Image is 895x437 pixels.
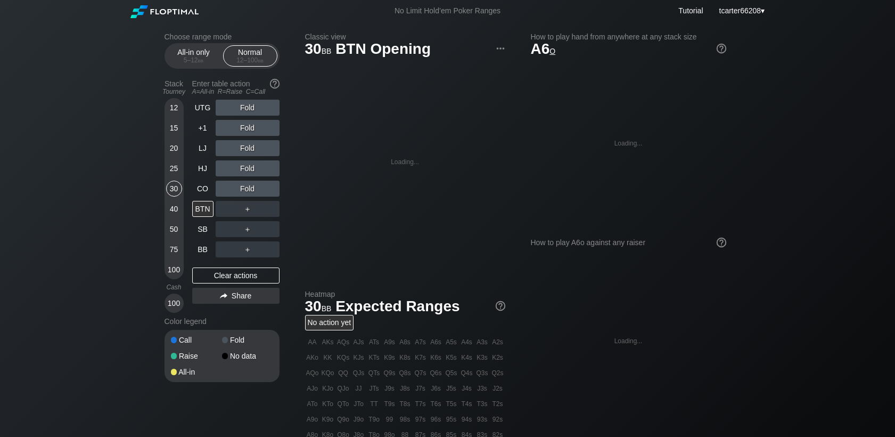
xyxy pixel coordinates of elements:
a: Tutorial [678,6,703,15]
h2: Heatmap [305,290,505,298]
div: A6s [429,335,444,350]
div: 25 [166,160,182,176]
div: 99 [382,412,397,427]
div: A7s [413,335,428,350]
div: AA [305,335,320,350]
div: 94s [459,412,474,427]
div: Stack [160,75,188,100]
div: No action yet [305,315,354,330]
div: Q9s [382,366,397,381]
div: ATs [367,335,382,350]
div: J3s [475,381,490,396]
div: +1 [192,120,214,136]
div: T9o [367,412,382,427]
div: A9s [382,335,397,350]
div: T9s [382,396,397,411]
div: K5s [444,350,459,365]
div: All-in only [169,46,218,66]
div: Loading... [614,337,643,345]
div: A8s [398,335,413,350]
div: Clear actions [192,268,280,284]
div: 96s [429,412,444,427]
div: T3s [475,396,490,411]
div: A3s [475,335,490,350]
div: AQo [305,366,320,381]
div: 50 [166,221,182,237]
div: Q9o [336,412,351,427]
div: HJ [192,160,214,176]
div: ＋ [216,241,280,257]
div: A9o [305,412,320,427]
span: bb [258,56,264,64]
div: Raise [171,352,222,360]
div: Enter table action [192,75,280,100]
div: K6s [429,350,444,365]
img: Floptimal logo [130,5,199,18]
div: T5s [444,396,459,411]
span: A6 [531,41,556,57]
div: T7s [413,396,428,411]
img: help.32db89a4.svg [269,78,281,90]
div: ＋ [216,201,280,217]
img: help.32db89a4.svg [716,237,727,248]
div: ATo [305,396,320,411]
div: K3s [475,350,490,365]
div: T2s [490,396,505,411]
img: help.32db89a4.svg [495,300,506,312]
span: BTN Opening [334,41,432,59]
div: 92s [490,412,505,427]
div: A=All-in R=Raise C=Call [192,88,280,95]
span: bb [198,56,204,64]
div: 12 [166,100,182,116]
div: 75 [166,241,182,257]
div: 5 – 12 [171,56,216,64]
div: J9s [382,381,397,396]
div: 98s [398,412,413,427]
div: K9s [382,350,397,365]
div: Fold [216,100,280,116]
div: 100 [166,262,182,278]
div: Fold [216,140,280,156]
div: AJs [351,335,366,350]
div: K8s [398,350,413,365]
div: LJ [192,140,214,156]
div: K4s [459,350,474,365]
div: KK [321,350,335,365]
img: share.864f2f62.svg [220,293,227,299]
div: T4s [459,396,474,411]
div: Fold [222,336,273,344]
div: KQs [336,350,351,365]
div: 30 [166,181,182,197]
div: J4s [459,381,474,396]
div: UTG [192,100,214,116]
div: QJo [336,381,351,396]
div: AKs [321,335,335,350]
div: Loading... [614,140,643,147]
div: T6s [429,396,444,411]
div: A5s [444,335,459,350]
div: Cash [160,284,188,291]
div: Share [192,288,280,304]
div: J7s [413,381,428,396]
div: No data [222,352,273,360]
div: BTN [192,201,214,217]
div: 100 [166,295,182,311]
div: K2s [490,350,505,365]
div: QTo [336,396,351,411]
div: Q8s [398,366,413,381]
div: K7s [413,350,428,365]
div: Normal [226,46,275,66]
h2: How to play hand from anywhere at any stack size [531,33,726,41]
div: KJs [351,350,366,365]
div: KTs [367,350,382,365]
div: No Limit Hold’em Poker Ranges [379,6,516,18]
div: Tourney [160,88,188,95]
span: bb [322,44,332,56]
div: AQs [336,335,351,350]
div: Q5s [444,366,459,381]
div: JTs [367,381,382,396]
div: Q7s [413,366,428,381]
div: T8s [398,396,413,411]
div: Q4s [459,366,474,381]
div: J2s [490,381,505,396]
